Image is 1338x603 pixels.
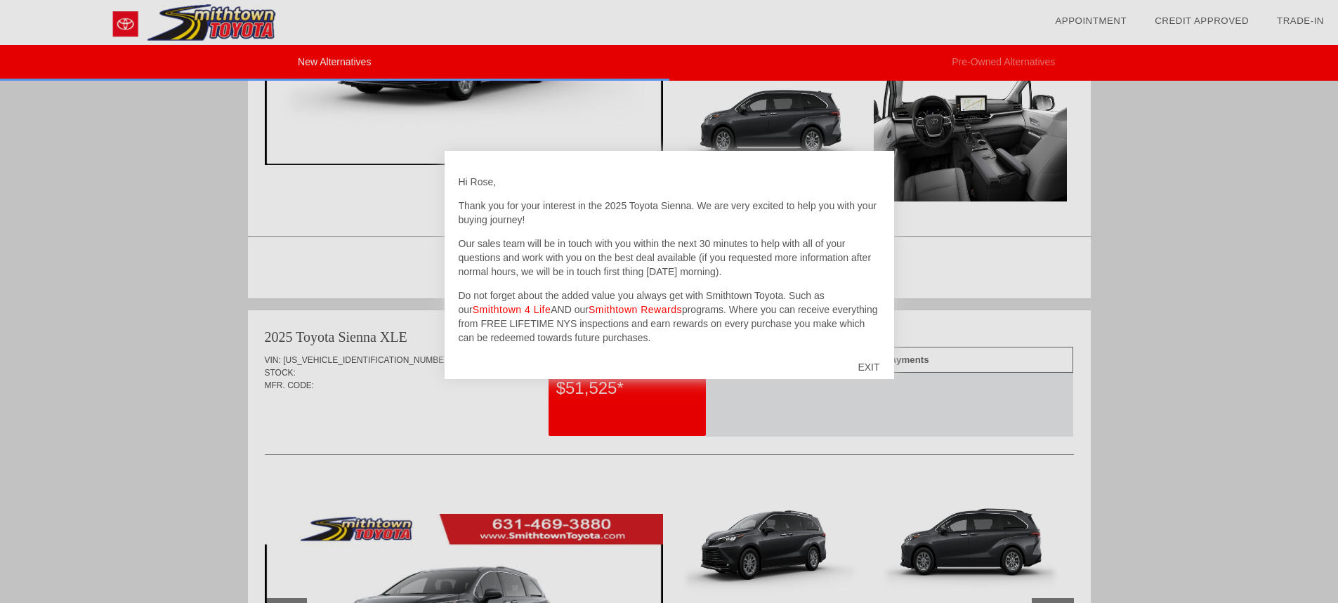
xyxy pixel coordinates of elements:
[459,237,880,279] p: Our sales team will be in touch with you within the next 30 minutes to help with all of your ques...
[1155,15,1249,26] a: Credit Approved
[459,175,880,189] p: Hi Rose,
[1277,15,1324,26] a: Trade-In
[844,346,893,388] div: EXIT
[473,304,551,315] a: Smithtown 4 Life
[459,289,880,345] p: Do not forget about the added value you always get with Smithtown Toyota. Such as our AND our pro...
[459,199,880,227] p: Thank you for your interest in the 2025 Toyota Sienna. We are very excited to help you with your ...
[589,304,682,315] a: Smithtown Rewards
[1055,15,1127,26] a: Appointment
